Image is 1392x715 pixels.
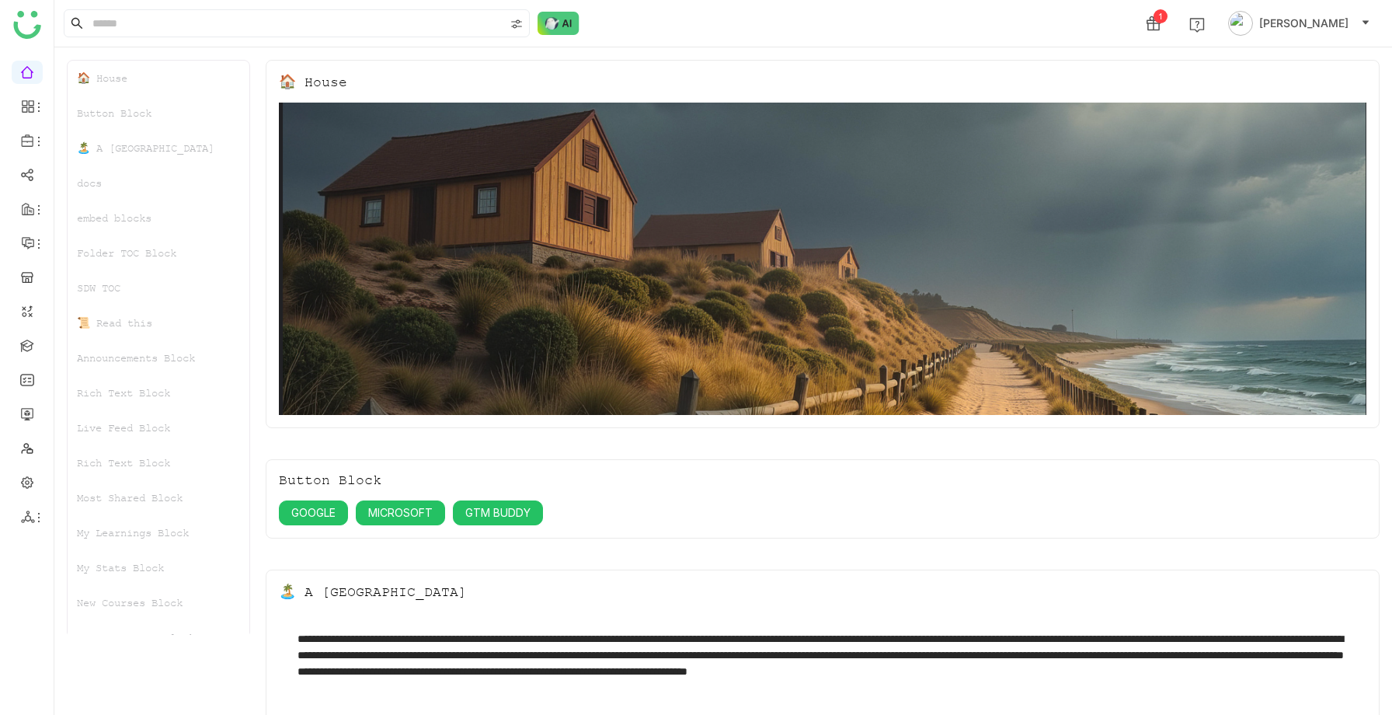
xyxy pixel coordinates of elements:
[279,73,347,90] div: 🏠 House
[453,500,543,525] button: GTM BUDDY
[279,500,348,525] button: GOOGLE
[68,515,249,550] div: My Learnings Block
[68,550,249,585] div: My Stats Block
[368,504,433,521] span: MICROSOFT
[68,305,249,340] div: 📜 Read this
[1189,17,1205,33] img: help.svg
[279,473,381,488] div: Button Block
[1259,15,1348,32] span: [PERSON_NAME]
[1228,11,1253,36] img: avatar
[356,500,445,525] button: MICROSOFT
[68,166,249,201] div: docs
[68,585,249,620] div: New Courses Block
[68,340,249,375] div: Announcements Block
[291,504,336,521] span: GOOGLE
[510,18,523,30] img: search-type.svg
[68,480,249,515] div: Most Shared Block
[68,410,249,445] div: Live Feed Block
[68,235,249,270] div: Folder TOC Block
[68,620,249,655] div: New Customers Block
[68,96,249,131] div: Button Block
[68,270,249,305] div: SDW TOC
[68,61,249,96] div: 🏠 House
[279,583,467,600] div: 🏝️ A [GEOGRAPHIC_DATA]
[538,12,579,35] img: ask-buddy-normal.svg
[279,103,1366,415] img: 68553b2292361c547d91f02a
[68,131,249,166] div: 🏝️ A [GEOGRAPHIC_DATA]
[465,504,531,521] span: GTM BUDDY
[68,445,249,480] div: Rich Text Block
[13,11,41,39] img: logo
[68,201,249,235] div: embed blocks
[68,375,249,410] div: Rich Text Block
[1154,9,1168,23] div: 1
[1225,11,1373,36] button: [PERSON_NAME]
